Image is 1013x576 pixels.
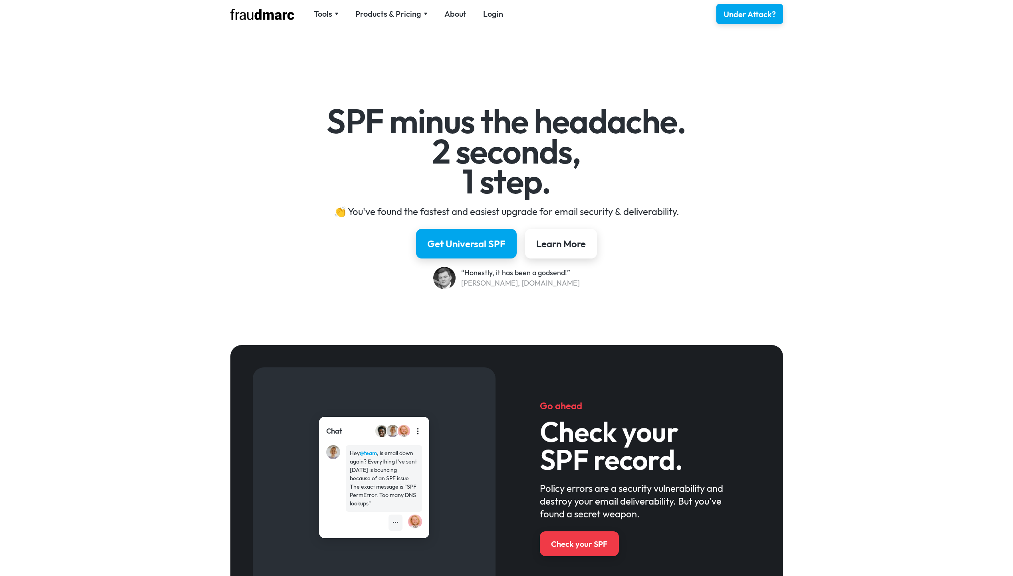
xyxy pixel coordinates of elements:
[416,229,517,258] a: Get Universal SPF
[275,106,738,197] h1: SPF minus the headache. 2 seconds, 1 step.
[326,426,342,436] div: Chat
[540,418,738,473] h3: Check your SPF record.
[525,229,597,258] a: Learn More
[724,9,776,20] div: Under Attack?
[551,539,608,550] div: Check your SPF
[360,450,377,457] strong: @team
[314,8,332,20] div: Tools
[314,8,339,20] div: Tools
[427,237,506,250] div: Get Universal SPF
[461,278,580,288] div: [PERSON_NAME], [DOMAIN_NAME]
[355,8,421,20] div: Products & Pricing
[536,237,586,250] div: Learn More
[355,8,428,20] div: Products & Pricing
[275,205,738,218] div: 👏 You've found the fastest and easiest upgrade for email security & deliverability.
[444,8,466,20] a: About
[350,449,418,508] div: Hey , is email down again? Everything I've sent [DATE] is bouncing because of an SPF issue. The e...
[540,399,738,412] h5: Go ahead
[540,482,738,520] div: Policy errors are a security vulnerability and destroy your email deliverability. But you've foun...
[483,8,503,20] a: Login
[393,519,398,527] div: •••
[716,4,783,24] a: Under Attack?
[461,268,580,278] div: “Honestly, it has been a godsend!”
[540,531,619,556] a: Check your SPF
